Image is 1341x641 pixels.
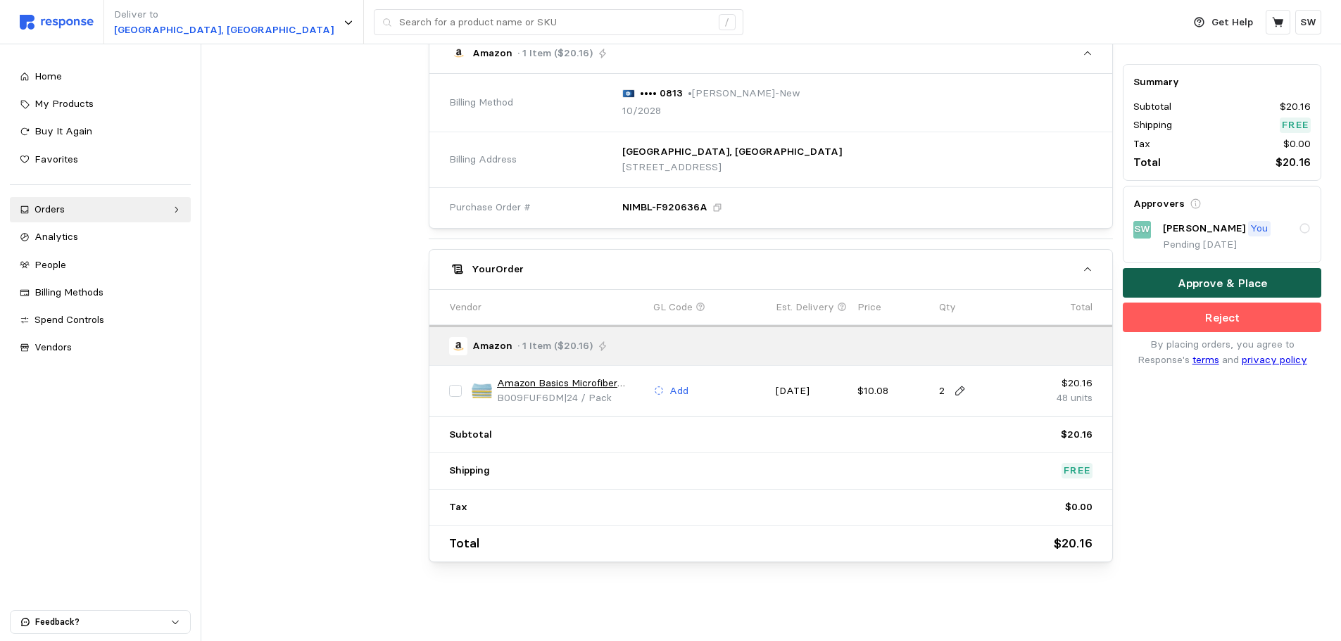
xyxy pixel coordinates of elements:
p: Shipping [449,463,490,478]
a: Spend Controls [10,307,191,333]
p: $10.08 [857,383,929,399]
div: Orders [34,202,166,217]
p: [PERSON_NAME] [1163,222,1245,237]
span: Buy It Again [34,125,92,137]
p: · 1 Item ($20.16) [517,46,593,61]
a: privacy policy [1242,353,1307,366]
p: [STREET_ADDRESS] [622,160,842,175]
p: Amazon [472,338,512,354]
p: Qty [939,300,956,315]
div: Amazon· 1 Item ($20.16) [429,74,1112,228]
p: Feedback? [35,616,170,628]
button: Approve & Place [1123,269,1321,298]
p: $20.16 [1061,427,1093,443]
a: Vendors [10,335,191,360]
p: Tax [449,500,467,515]
span: People [34,258,66,271]
span: Billing Method [449,95,513,110]
p: 10/2028 [622,103,661,119]
a: Home [10,64,191,89]
p: Free [1064,463,1090,478]
a: Favorites [10,147,191,172]
img: 81wUWVAiWDL.__AC_SY300_SX300_QL70_FMwebp_.jpg [472,381,492,401]
p: By placing orders, you agree to Response's and [1123,338,1321,368]
p: Vendor [449,300,481,315]
button: Reject [1123,303,1321,333]
p: Est. Delivery [776,300,834,315]
button: Feedback? [11,611,190,633]
a: My Products [10,91,191,117]
button: Amazon· 1 Item ($20.16) [429,34,1112,73]
p: •••• 0813 [640,86,683,101]
p: Shipping [1133,118,1172,134]
p: SW [1300,15,1316,30]
button: Get Help [1185,9,1261,36]
a: People [10,253,191,278]
p: [GEOGRAPHIC_DATA], [GEOGRAPHIC_DATA] [622,144,842,160]
a: Analytics [10,224,191,250]
input: Search for a product name or SKU [399,10,711,35]
p: Total [1070,300,1093,315]
p: [GEOGRAPHIC_DATA], [GEOGRAPHIC_DATA] [114,23,334,38]
p: SW [1134,222,1150,238]
span: B009FUF6DM [497,391,564,404]
p: $0.00 [1065,500,1093,515]
span: Vendors [34,341,72,353]
p: $20.16 [1276,154,1311,172]
p: NIMBL-F920636A [622,200,707,215]
p: Reject [1205,309,1240,326]
p: Free [1282,118,1309,134]
p: [DATE] [776,383,848,399]
a: Orders [10,197,191,222]
a: Buy It Again [10,119,191,144]
p: Subtotal [449,427,492,443]
span: | 24 / Pack [564,391,612,404]
h5: Approvers [1133,197,1185,212]
p: $0.00 [1283,137,1311,152]
p: Tax [1133,137,1150,152]
p: • [PERSON_NAME]-New [688,86,800,101]
img: svg%3e [622,89,635,98]
span: Home [34,70,62,82]
p: Approve & Place [1178,274,1267,292]
p: You [1250,222,1268,237]
img: svg%3e [20,15,94,30]
p: $20.16 [1280,100,1311,115]
button: YourOrder [429,250,1112,289]
a: terms [1192,353,1219,366]
button: SW [1295,10,1321,34]
p: Pending [DATE] [1163,238,1311,253]
span: Favorites [34,153,78,165]
p: · 1 Item ($20.16) [517,338,593,354]
h5: Your Order [472,262,524,277]
p: GL Code [653,300,693,315]
p: Total [1133,154,1161,172]
a: Amazon Basics Microfiber Cleaning Cloths, Non-Abrasive, Reusable and Washable - Pack of 24, 12 x1... [497,376,643,391]
h5: Summary [1133,75,1311,89]
p: Amazon [472,46,512,61]
p: Price [857,300,881,315]
span: My Products [34,97,94,110]
p: Get Help [1211,15,1253,30]
p: $20.16 [1021,376,1093,391]
button: Add [653,383,689,400]
a: Billing Methods [10,280,191,305]
span: Spend Controls [34,313,104,326]
span: Billing Address [449,152,517,167]
p: Add [669,383,688,399]
p: $20.16 [1054,533,1093,554]
div: / [719,14,736,31]
span: Purchase Order # [449,200,531,215]
p: 48 units [1021,391,1093,406]
p: Total [449,533,479,554]
p: Subtotal [1133,100,1171,115]
div: YourOrder [429,289,1112,561]
p: Deliver to [114,7,334,23]
p: 2 [939,383,945,399]
span: Analytics [34,230,78,243]
span: Billing Methods [34,286,103,298]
